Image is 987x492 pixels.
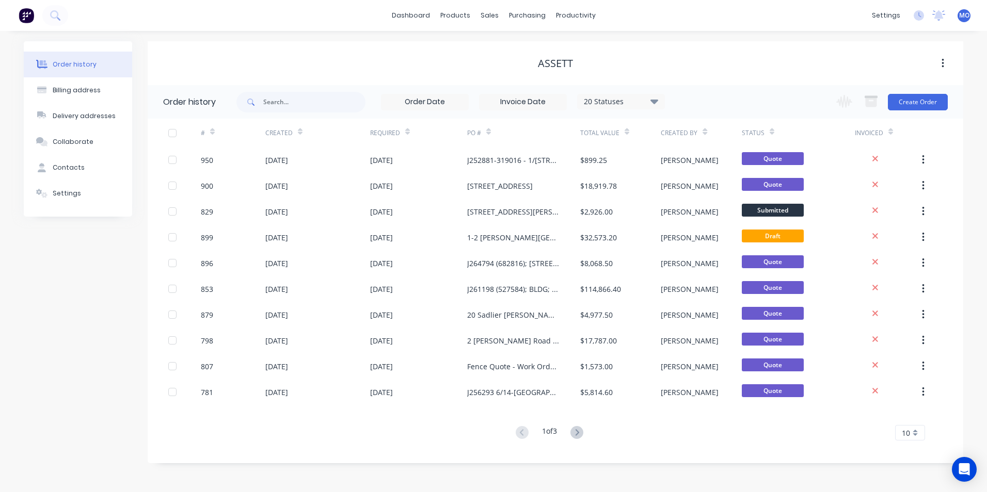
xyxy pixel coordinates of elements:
[53,111,116,121] div: Delivery addresses
[24,103,132,129] button: Delivery addresses
[551,8,601,23] div: productivity
[580,258,613,269] div: $8,068.50
[201,181,213,191] div: 900
[265,284,288,294] div: [DATE]
[265,119,370,147] div: Created
[480,94,566,110] input: Invoice Date
[742,204,804,217] span: Submitted
[742,358,804,371] span: Quote
[370,361,393,372] div: [DATE]
[467,387,560,398] div: J256293 6/14-[GEOGRAPHIC_DATA]
[265,387,288,398] div: [DATE]
[855,128,883,138] div: Invoiced
[265,206,288,217] div: [DATE]
[201,361,213,372] div: 807
[53,163,85,172] div: Contacts
[504,8,551,23] div: purchasing
[855,119,919,147] div: Invoiced
[265,309,288,320] div: [DATE]
[580,232,617,243] div: $32,573.20
[580,181,617,191] div: $18,919.78
[467,128,481,138] div: PO #
[742,255,804,268] span: Quote
[201,284,213,294] div: 853
[467,309,560,320] div: 20 Sadlier [PERSON_NAME]
[661,284,719,294] div: [PERSON_NAME]
[902,428,910,438] span: 10
[580,155,607,166] div: $899.25
[742,384,804,397] span: Quote
[24,129,132,155] button: Collaborate
[580,128,619,138] div: Total Value
[370,181,393,191] div: [DATE]
[467,335,560,346] div: 2 [PERSON_NAME] Road Artarmon fence job ****Revised****
[952,457,977,482] div: Open Intercom Messenger
[661,181,719,191] div: [PERSON_NAME]
[263,92,365,112] input: Search...
[53,60,97,69] div: Order history
[580,206,613,217] div: $2,926.00
[265,181,288,191] div: [DATE]
[201,335,213,346] div: 798
[580,387,613,398] div: $5,814.60
[370,128,400,138] div: Required
[201,309,213,320] div: 879
[661,387,719,398] div: [PERSON_NAME]
[201,206,213,217] div: 829
[467,361,560,372] div: Fence Quote - Work Order J258724-315529 - GRNDS2-4 Wauhope Cres South Coogee
[370,232,393,243] div: [DATE]
[370,258,393,269] div: [DATE]
[370,387,393,398] div: [DATE]
[661,232,719,243] div: [PERSON_NAME]
[580,284,621,294] div: $114,866.40
[201,258,213,269] div: 896
[742,281,804,294] span: Quote
[580,309,613,320] div: $4,977.50
[475,8,504,23] div: sales
[370,155,393,166] div: [DATE]
[201,119,265,147] div: #
[888,94,948,110] button: Create Order
[53,137,93,146] div: Collaborate
[370,309,393,320] div: [DATE]
[201,128,205,138] div: #
[381,94,468,110] input: Order Date
[959,11,969,20] span: MO
[742,307,804,320] span: Quote
[467,232,560,243] div: 1-2 [PERSON_NAME][GEOGRAPHIC_DATA]
[265,128,293,138] div: Created
[742,152,804,165] span: Quote
[201,232,213,243] div: 899
[661,206,719,217] div: [PERSON_NAME]
[742,229,804,242] span: Draft
[201,387,213,398] div: 781
[467,119,580,147] div: PO #
[467,206,560,217] div: [STREET_ADDRESS][PERSON_NAME]
[867,8,905,23] div: settings
[742,119,855,147] div: Status
[201,155,213,166] div: 950
[467,181,533,191] div: [STREET_ADDRESS]
[580,335,617,346] div: $17,787.00
[265,335,288,346] div: [DATE]
[580,119,661,147] div: Total Value
[538,57,573,70] div: Assett
[467,258,560,269] div: J264794 (682816); [STREET_ADDRESS][PERSON_NAME] VALE
[24,181,132,206] button: Settings
[370,119,467,147] div: Required
[19,8,34,23] img: Factory
[578,96,664,107] div: 20 Statuses
[435,8,475,23] div: products
[265,361,288,372] div: [DATE]
[370,206,393,217] div: [DATE]
[742,333,804,346] span: Quote
[467,155,560,166] div: J252881-319016 - 1/[STREET_ADDRESS][PERSON_NAME]
[661,258,719,269] div: [PERSON_NAME]
[370,335,393,346] div: [DATE]
[661,119,741,147] div: Created By
[387,8,435,23] a: dashboard
[661,128,697,138] div: Created By
[24,155,132,181] button: Contacts
[661,155,719,166] div: [PERSON_NAME]
[542,425,557,440] div: 1 of 3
